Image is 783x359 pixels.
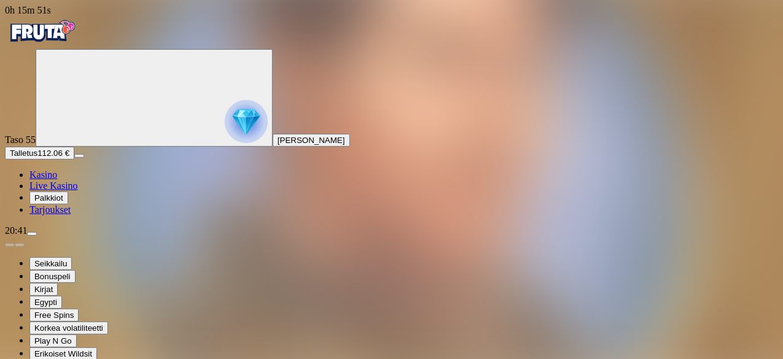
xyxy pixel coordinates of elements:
[36,49,273,147] button: reward progress
[273,134,350,147] button: [PERSON_NAME]
[5,16,778,215] nav: Primary
[29,204,71,215] span: Tarjoukset
[34,349,92,358] span: Erikoiset Wildsit
[5,16,79,47] img: Fruta
[15,243,25,247] button: next slide
[29,204,71,215] a: gift-inverted iconTarjoukset
[29,334,77,347] button: Play N Go
[29,322,108,334] button: Korkea volatiliteetti
[29,257,72,270] button: Seikkailu
[5,5,51,15] span: user session time
[10,149,37,158] span: Talletus
[34,285,53,294] span: Kirjat
[27,232,37,236] button: menu
[37,149,69,158] span: 112.06 €
[29,169,57,180] a: diamond iconKasino
[29,180,78,191] span: Live Kasino
[278,136,345,145] span: [PERSON_NAME]
[34,336,72,345] span: Play N Go
[29,191,68,204] button: reward iconPalkkiot
[29,270,76,283] button: Bonuspeli
[34,311,74,320] span: Free Spins
[5,134,36,145] span: Taso 55
[29,296,62,309] button: Egypti
[34,272,71,281] span: Bonuspeli
[5,147,74,160] button: Talletusplus icon112.06 €
[5,225,27,236] span: 20:41
[34,259,67,268] span: Seikkailu
[74,154,84,158] button: menu
[34,193,63,203] span: Palkkiot
[29,180,78,191] a: poker-chip iconLive Kasino
[225,100,268,143] img: reward progress
[29,309,79,322] button: Free Spins
[29,169,57,180] span: Kasino
[29,283,58,296] button: Kirjat
[34,323,103,333] span: Korkea volatiliteetti
[5,243,15,247] button: prev slide
[5,38,79,48] a: Fruta
[34,298,57,307] span: Egypti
